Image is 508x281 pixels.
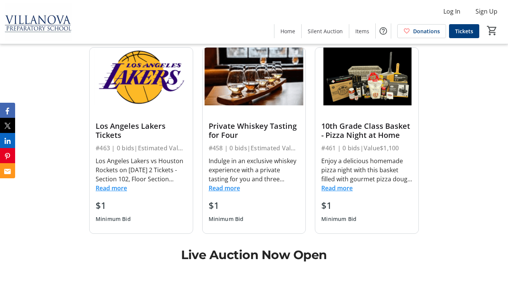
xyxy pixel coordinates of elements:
[96,156,187,184] div: Los Angeles Lakers vs Houston Rockets on [DATE] 2 Tickets - Section 102, Floor Section Tickets be...
[376,23,391,39] button: Help
[280,27,295,35] span: Home
[96,184,127,193] button: Read more
[90,48,193,105] img: Los Angeles Lakers Tickets
[274,24,301,38] a: Home
[209,143,300,153] div: #458 | 0 bids | Estimated Value $750
[96,199,131,212] div: $1
[469,5,503,17] button: Sign Up
[475,7,497,16] span: Sign Up
[209,156,300,184] div: Indulge in an exclusive whiskey experience with a private tasting for you and three guests, curat...
[203,48,306,105] img: Private Whiskey Tasting for Four
[315,48,418,105] img: 10th Grade Class Basket - Pizza Night at Home
[321,122,412,140] div: 10th Grade Class Basket - Pizza Night at Home
[96,143,187,153] div: #463 | 0 bids | Estimated Value $5,000
[355,27,369,35] span: Items
[209,184,240,193] button: Read more
[308,27,343,35] span: Silent Auction
[321,184,353,193] button: Read more
[397,24,446,38] a: Donations
[449,24,479,38] a: Tickets
[209,199,244,212] div: $1
[321,156,412,184] div: Enjoy a delicious homemade pizza night with this basket filled with gourmet pizza dough mix, savo...
[302,24,349,38] a: Silent Auction
[209,122,300,140] div: Private Whiskey Tasting for Four
[5,3,72,41] img: Villanova Preparatory School's Logo
[321,199,356,212] div: $1
[96,212,131,226] div: Minimum Bid
[413,27,440,35] span: Donations
[181,246,327,264] div: Live Auction Now Open
[349,24,375,38] a: Items
[321,212,356,226] div: Minimum Bid
[485,24,499,37] button: Cart
[437,5,466,17] button: Log In
[455,27,473,35] span: Tickets
[443,7,460,16] span: Log In
[209,212,244,226] div: Minimum Bid
[321,143,412,153] div: #461 | 0 bids | Value $1,100
[96,122,187,140] div: Los Angeles Lakers Tickets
